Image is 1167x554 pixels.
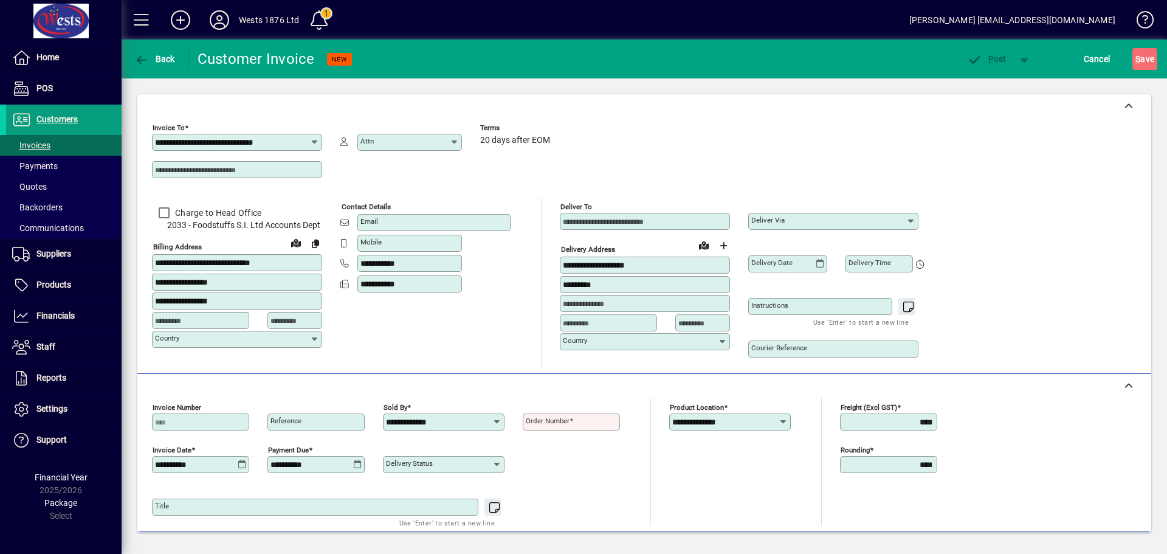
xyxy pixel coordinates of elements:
span: Invoices [12,140,50,150]
span: Financials [36,311,75,320]
mat-label: Product location [670,403,724,412]
span: Communications [12,223,84,233]
mat-label: Country [563,336,587,345]
a: Settings [6,394,122,424]
span: S [1135,54,1140,64]
a: View on map [694,235,714,255]
app-page-header-button: Back [122,48,188,70]
mat-label: Invoice number [153,403,201,412]
div: Customer Invoice [198,49,315,69]
span: NEW [332,55,347,63]
mat-label: Payment due [268,446,309,454]
mat-label: Rounding [841,446,870,454]
mat-label: Attn [360,137,374,145]
span: Back [134,54,175,64]
span: Home [36,52,59,62]
mat-label: Order number [526,417,570,425]
button: Choose address [714,236,733,255]
span: Reports [36,373,66,383]
span: Cancel [1084,49,1110,69]
a: Products [6,270,122,300]
a: View on map [286,233,306,252]
span: Staff [36,342,55,351]
mat-label: Sold by [384,403,407,412]
span: Quotes [12,182,47,192]
div: Wests 1876 Ltd [239,10,299,30]
span: 2033 - Foodstuffs S.I. Ltd Accounts Dept [152,219,322,232]
button: Cancel [1081,48,1114,70]
mat-label: Invoice To [153,123,185,132]
button: Copy to Delivery address [306,234,325,253]
a: Payments [6,156,122,176]
mat-label: Email [360,217,378,226]
mat-label: Country [155,334,179,342]
button: Profile [200,9,239,31]
mat-hint: Use 'Enter' to start a new line [399,516,495,530]
span: Financial Year [35,473,88,482]
mat-label: Reference [270,417,301,425]
span: ave [1135,49,1154,69]
span: Support [36,435,67,445]
mat-label: Title [155,502,169,510]
span: Customers [36,114,78,124]
mat-label: Deliver To [560,203,592,211]
mat-hint: Use 'Enter' to start a new line [813,315,909,329]
a: Invoices [6,135,122,156]
span: ost [967,54,1007,64]
span: Backorders [12,203,63,212]
a: Suppliers [6,239,122,269]
mat-label: Deliver via [751,216,785,224]
button: Back [131,48,178,70]
span: Settings [36,404,67,414]
span: 20 days after EOM [480,136,550,145]
a: POS [6,74,122,104]
span: P [988,54,994,64]
label: Charge to Head Office [173,207,261,219]
span: Products [36,280,71,289]
a: Financials [6,301,122,331]
a: Staff [6,332,122,362]
a: Support [6,425,122,455]
span: Terms [480,124,553,132]
span: Package [44,498,77,508]
button: Save [1132,48,1157,70]
span: Payments [12,161,58,171]
mat-label: Delivery date [751,258,793,267]
mat-label: Instructions [751,301,788,310]
a: Backorders [6,197,122,218]
mat-label: Courier Reference [751,344,807,352]
mat-label: Mobile [360,238,382,246]
mat-label: Invoice date [153,446,191,454]
a: Reports [6,363,122,393]
button: Add [161,9,200,31]
mat-label: Delivery time [849,258,891,267]
a: Knowledge Base [1127,2,1152,42]
span: Suppliers [36,249,71,258]
mat-label: Delivery status [386,459,433,468]
a: Quotes [6,176,122,197]
button: Post [961,48,1013,70]
span: POS [36,83,53,93]
a: Communications [6,218,122,238]
mat-label: Freight (excl GST) [841,403,897,412]
a: Home [6,43,122,73]
div: [PERSON_NAME] [EMAIL_ADDRESS][DOMAIN_NAME] [909,10,1115,30]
